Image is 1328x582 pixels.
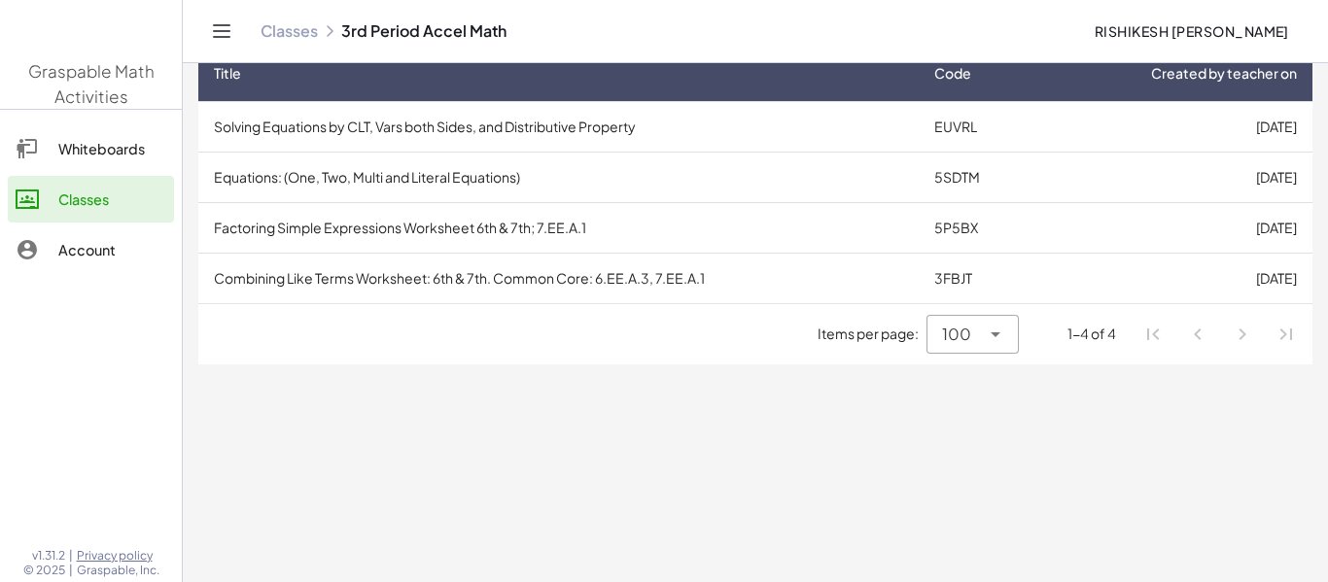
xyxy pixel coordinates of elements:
td: Factoring Simple Expressions Worksheet 6th & 7th; 7.EE.A.1 [198,202,919,253]
button: Toggle navigation [206,16,237,47]
td: Solving Equations by CLT, Vars both Sides, and Distributive Property [198,101,919,152]
nav: Pagination Navigation [1132,312,1309,357]
td: EUVRL [919,101,1040,152]
div: Whiteboards [58,137,166,160]
div: Classes [58,188,166,211]
span: Code [934,63,971,84]
span: Graspable Math Activities [28,60,155,107]
span: Created by teacher on [1151,63,1297,84]
a: Privacy policy [77,548,159,564]
a: Classes [8,176,174,223]
a: Classes [261,21,318,41]
span: 100 [942,323,971,346]
span: Graspable, Inc. [77,563,159,578]
td: [DATE] [1040,152,1312,202]
a: Account [8,226,174,273]
div: 1-4 of 4 [1067,324,1116,344]
td: 3FBJT [919,253,1040,303]
td: [DATE] [1040,101,1312,152]
td: [DATE] [1040,253,1312,303]
span: | [69,563,73,578]
div: Account [58,238,166,261]
a: Whiteboards [8,125,174,172]
td: Equations: (One, Two, Multi and Literal Equations) [198,152,919,202]
td: [DATE] [1040,202,1312,253]
span: v1.31.2 [32,548,65,564]
td: 5SDTM [919,152,1040,202]
span: Items per page: [818,324,926,344]
span: Title [214,63,241,84]
span: | [69,548,73,564]
button: Rishikesh [PERSON_NAME] [1078,14,1305,49]
span: Rishikesh [PERSON_NAME] [1094,22,1289,40]
span: © 2025 [23,563,65,578]
td: Combining Like Terms Worksheet: 6th & 7th. Common Core: 6.EE.A.3, 7.EE.A.1 [198,253,919,303]
td: 5P5BX [919,202,1040,253]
